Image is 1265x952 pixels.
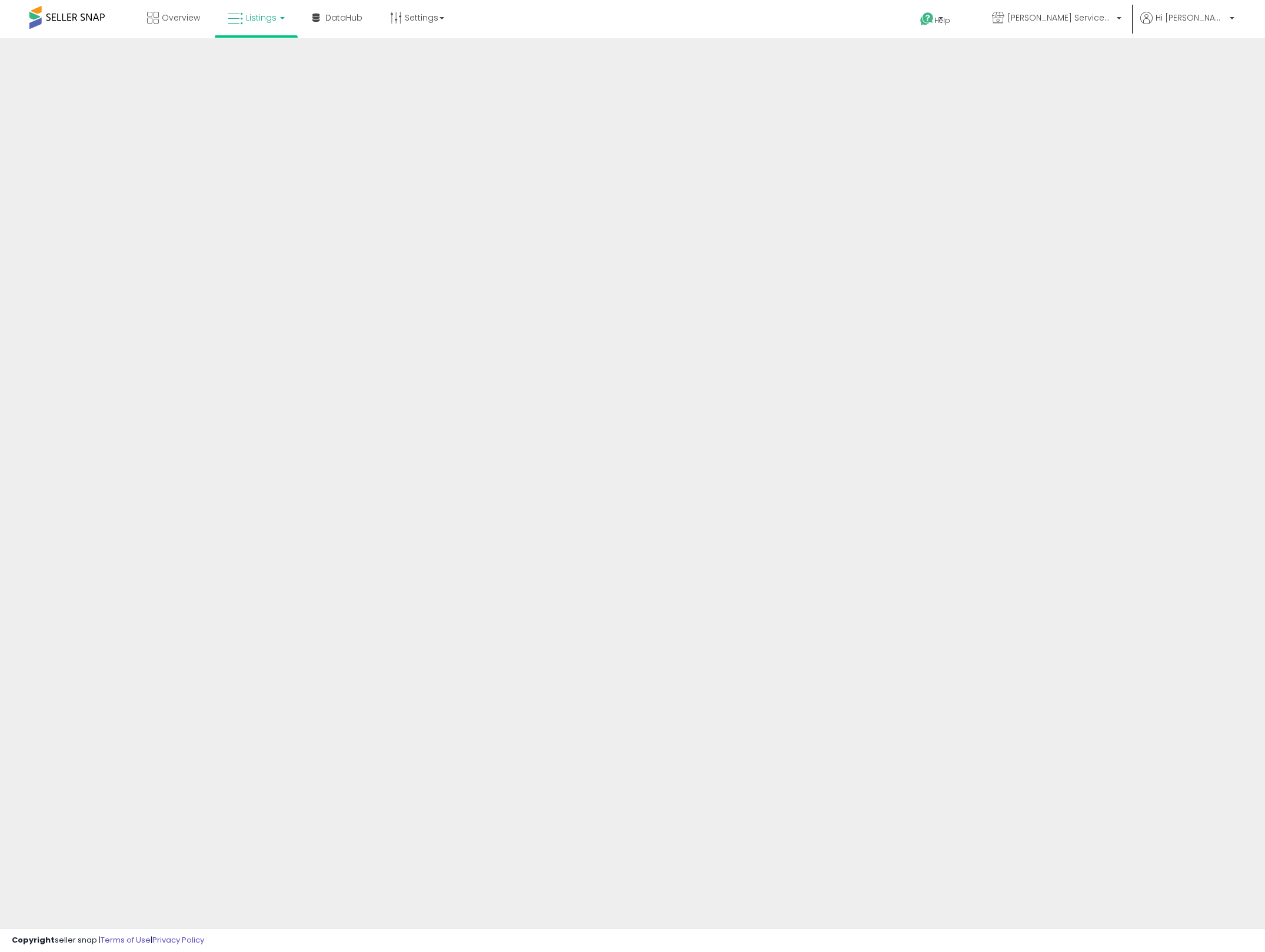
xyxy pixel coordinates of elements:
span: Listings [246,12,277,24]
span: Hi [PERSON_NAME] [1156,12,1226,24]
span: Overview [162,12,200,24]
span: [PERSON_NAME] Services LLC [1007,12,1113,24]
i: Get Help [920,12,934,26]
a: Hi [PERSON_NAME] [1140,12,1234,38]
span: DataHub [325,12,362,24]
a: Help [911,3,973,38]
span: Help [934,15,950,25]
